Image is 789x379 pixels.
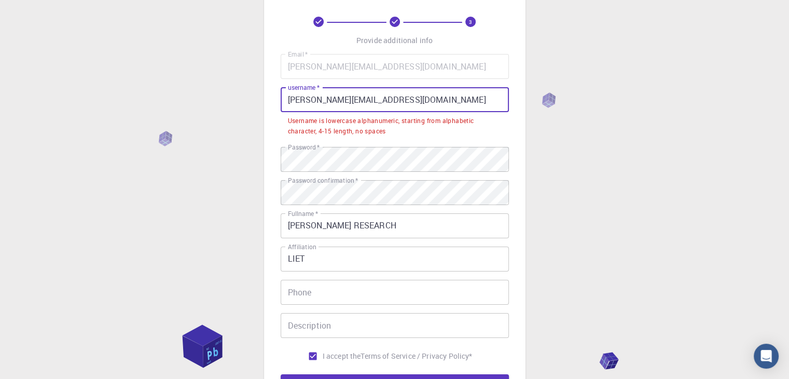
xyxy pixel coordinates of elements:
[288,242,316,251] label: Affiliation
[361,351,472,361] p: Terms of Service / Privacy Policy *
[288,116,502,137] div: Username is lowercase alphanumeric, starting from alphabetic character, 4-15 length, no spaces
[356,35,433,46] p: Provide additional info
[323,351,361,361] span: I accept the
[288,83,320,92] label: username
[288,50,308,59] label: Email
[361,351,472,361] a: Terms of Service / Privacy Policy*
[288,143,320,152] label: Password
[288,176,358,185] label: Password confirmation
[288,209,318,218] label: Fullname
[754,344,779,369] div: Open Intercom Messenger
[469,18,472,25] text: 3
